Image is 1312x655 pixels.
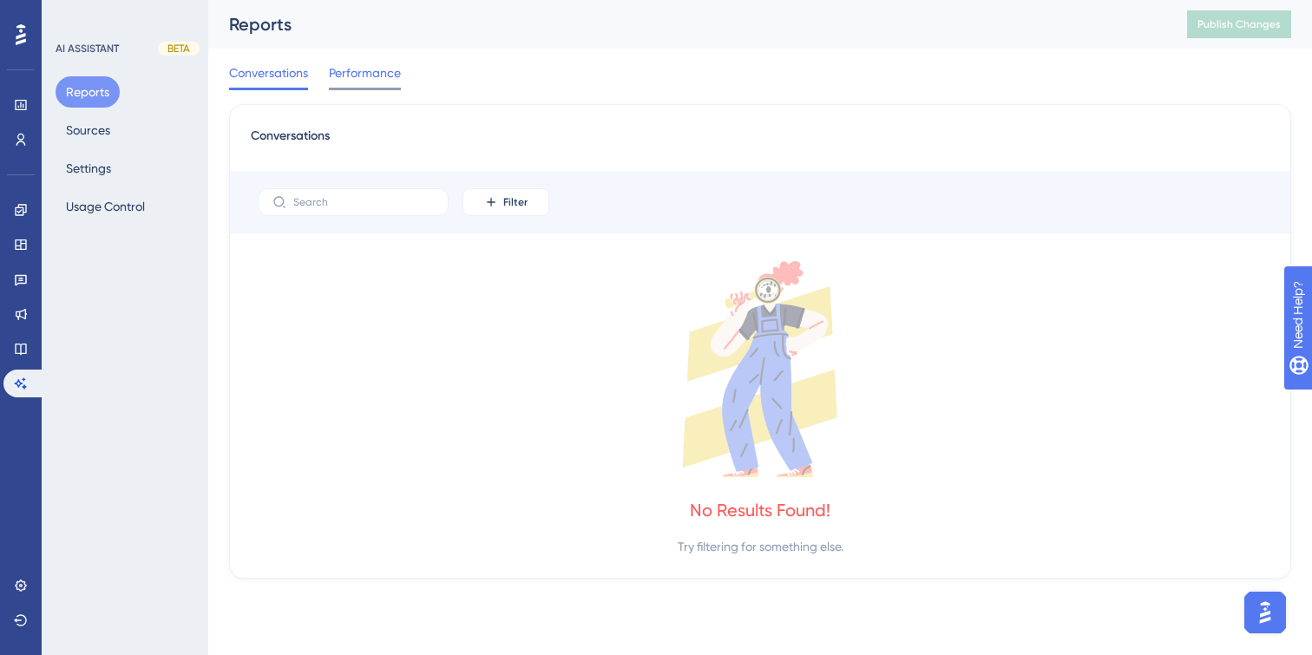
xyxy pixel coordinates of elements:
div: Reports [229,12,1144,36]
span: Publish Changes [1197,17,1281,31]
span: Conversations [251,126,330,157]
button: Settings [56,153,121,184]
button: Publish Changes [1187,10,1291,38]
span: Performance [329,62,401,83]
input: Search [293,196,434,208]
div: No Results Found! [690,498,830,522]
button: Usage Control [56,191,155,222]
span: Conversations [229,62,308,83]
span: Filter [503,195,528,209]
button: Filter [462,188,549,216]
button: Sources [56,115,121,146]
button: Reports [56,76,120,108]
span: Need Help? [41,4,108,25]
iframe: UserGuiding AI Assistant Launcher [1239,586,1291,639]
div: BETA [158,42,200,56]
div: AI ASSISTANT [56,42,119,56]
div: Try filtering for something else. [678,536,843,557]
